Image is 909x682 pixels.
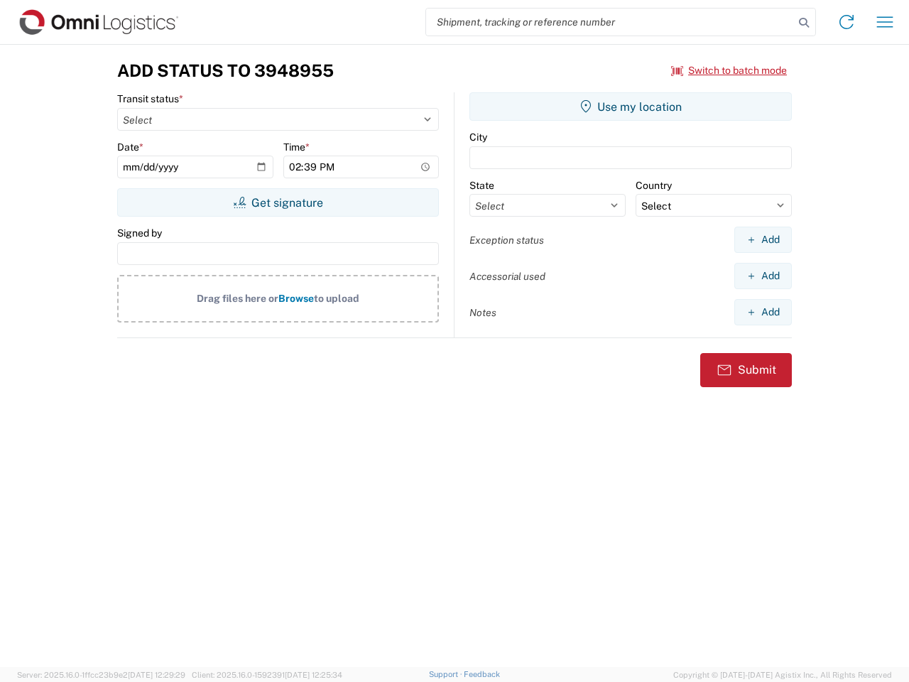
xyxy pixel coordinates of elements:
[314,293,359,304] span: to upload
[734,263,792,289] button: Add
[469,270,545,283] label: Accessorial used
[700,353,792,387] button: Submit
[426,9,794,36] input: Shipment, tracking or reference number
[469,179,494,192] label: State
[429,670,464,678] a: Support
[117,92,183,105] label: Transit status
[469,92,792,121] button: Use my location
[278,293,314,304] span: Browse
[469,131,487,144] label: City
[192,671,342,679] span: Client: 2025.16.0-1592391
[128,671,185,679] span: [DATE] 12:29:29
[734,227,792,253] button: Add
[17,671,185,679] span: Server: 2025.16.0-1ffcc23b9e2
[469,234,544,247] label: Exception status
[117,60,334,81] h3: Add Status to 3948955
[117,227,162,239] label: Signed by
[285,671,342,679] span: [DATE] 12:25:34
[283,141,310,153] label: Time
[734,299,792,325] button: Add
[636,179,672,192] label: Country
[117,188,439,217] button: Get signature
[673,669,892,681] span: Copyright © [DATE]-[DATE] Agistix Inc., All Rights Reserved
[671,59,787,82] button: Switch to batch mode
[469,306,496,319] label: Notes
[197,293,278,304] span: Drag files here or
[464,670,500,678] a: Feedback
[117,141,143,153] label: Date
